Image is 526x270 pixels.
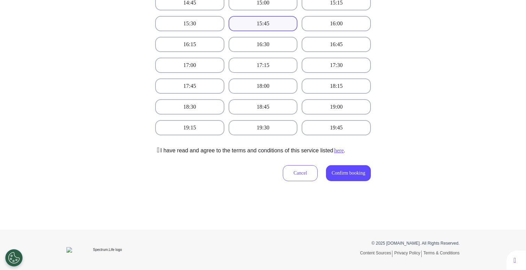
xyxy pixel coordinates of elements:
button: 18:00 [229,78,298,94]
button: 19:00 [302,99,371,115]
span: Confirm booking [332,170,365,176]
button: 17:15 [229,58,298,73]
button: 15:45 [229,16,298,31]
button: 16:45 [302,37,371,52]
button: 17:45 [155,78,224,94]
button: Open Preferences [5,249,23,267]
button: 15:30 [155,16,224,31]
button: 17:00 [155,58,224,73]
p: © 2025 [DOMAIN_NAME]. All Rights Reserved. [268,240,460,246]
button: Confirm booking [326,165,371,181]
button: Cancel [283,165,318,181]
button: 16:15 [155,37,224,52]
button: 19:30 [229,120,298,135]
button: 16:30 [229,37,298,52]
a: Privacy Policy [394,251,422,257]
button: 16:00 [302,16,371,31]
button: 18:15 [302,78,371,94]
p: I have read and agree to the terms and conditions of this service listed . [155,146,345,155]
button: 17:30 [302,58,371,73]
a: here [333,147,344,153]
a: Content Sources [360,251,392,257]
button: 18:45 [229,99,298,115]
a: Terms & Conditions [423,251,460,255]
button: 19:15 [155,120,224,135]
button: 19:45 [302,120,371,135]
button: 18:30 [155,99,224,115]
img: Spectrum.Life logo [66,247,143,253]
